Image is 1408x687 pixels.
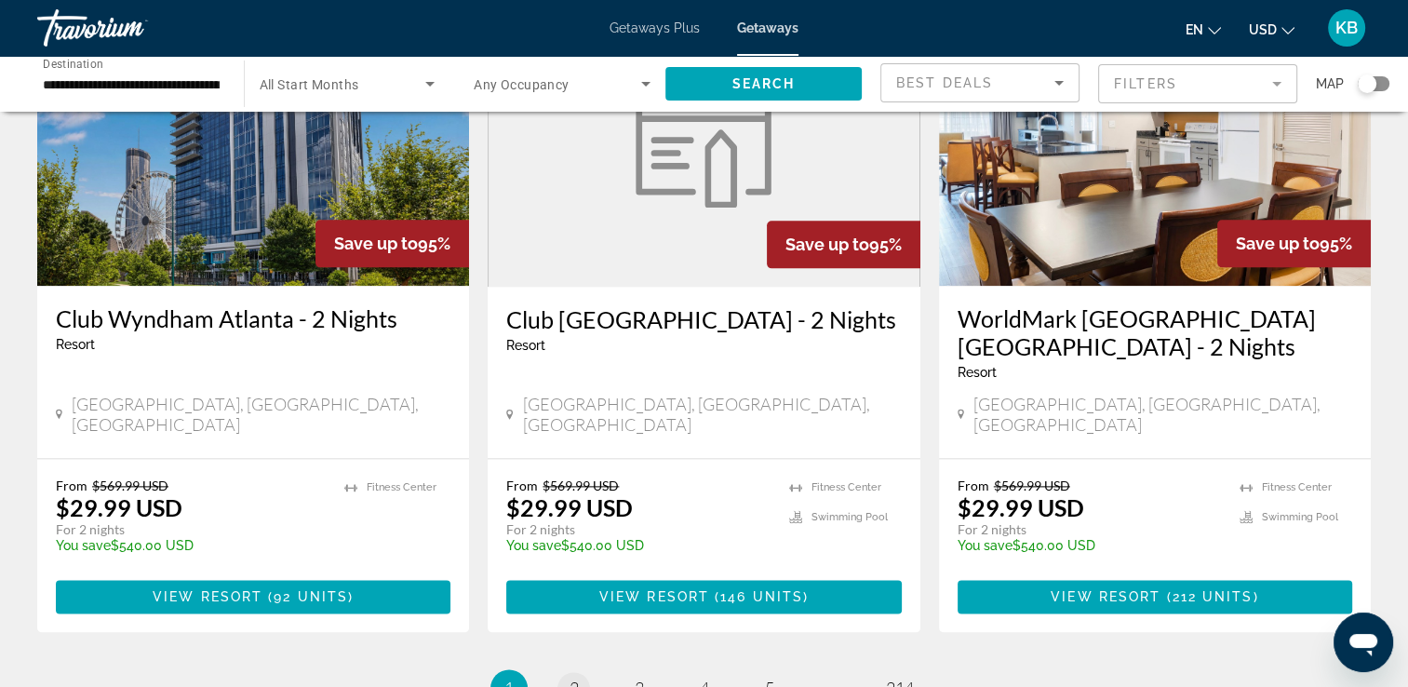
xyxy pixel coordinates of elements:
button: User Menu [1322,8,1371,47]
button: Change language [1186,16,1221,43]
span: 92 units [274,589,348,604]
span: You save [56,538,111,553]
span: [GEOGRAPHIC_DATA], [GEOGRAPHIC_DATA], [GEOGRAPHIC_DATA] [973,394,1352,435]
button: View Resort(146 units) [506,580,901,613]
a: Travorium [37,4,223,52]
span: Resort [506,338,545,353]
span: en [1186,22,1203,37]
button: View Resort(212 units) [958,580,1352,613]
span: From [958,478,989,493]
span: Resort [56,337,95,352]
span: Fitness Center [811,481,881,493]
button: View Resort(92 units) [56,580,450,613]
a: Getaways Plus [610,20,700,35]
div: 95% [1217,220,1371,267]
span: You save [958,538,1012,553]
a: Club [GEOGRAPHIC_DATA] - 2 Nights [506,305,901,333]
span: From [56,478,87,493]
span: Fitness Center [367,481,436,493]
img: week.svg [624,68,783,208]
mat-select: Sort by [896,72,1064,94]
span: USD [1249,22,1277,37]
p: $540.00 USD [56,538,326,553]
span: Swimming Pool [811,511,888,523]
span: Save up to [785,235,869,254]
span: $569.99 USD [92,478,168,493]
span: From [506,478,538,493]
span: Resort [958,365,997,380]
span: ( ) [262,589,354,604]
span: Destination [43,57,103,70]
button: Filter [1098,63,1297,104]
span: Save up to [334,234,418,253]
span: ( ) [709,589,809,604]
span: Map [1316,71,1344,97]
a: Club Wyndham Atlanta - 2 Nights [56,304,450,332]
span: 212 units [1172,589,1253,604]
span: $569.99 USD [994,478,1070,493]
p: $540.00 USD [506,538,770,553]
p: For 2 nights [56,521,326,538]
span: Search [731,76,795,91]
span: Fitness Center [1262,481,1332,493]
button: Search [665,67,863,101]
span: View Resort [599,589,709,604]
span: Save up to [1236,234,1320,253]
iframe: Button to launch messaging window [1334,613,1393,672]
span: $569.99 USD [543,478,619,493]
span: Swimming Pool [1262,511,1338,523]
p: $29.99 USD [506,493,633,521]
p: $29.99 USD [56,493,182,521]
a: Getaways [737,20,798,35]
span: View Resort [1051,589,1160,604]
span: 146 units [720,589,803,604]
button: Change currency [1249,16,1294,43]
span: All Start Months [260,77,359,92]
a: WorldMark [GEOGRAPHIC_DATA] [GEOGRAPHIC_DATA] - 2 Nights [958,304,1352,360]
span: Any Occupancy [474,77,570,92]
div: 95% [767,221,920,268]
span: You save [506,538,561,553]
p: For 2 nights [958,521,1221,538]
p: $29.99 USD [958,493,1084,521]
span: Best Deals [896,75,993,90]
p: $540.00 USD [958,538,1221,553]
div: 95% [315,220,469,267]
span: [GEOGRAPHIC_DATA], [GEOGRAPHIC_DATA], [GEOGRAPHIC_DATA] [523,394,902,435]
span: [GEOGRAPHIC_DATA], [GEOGRAPHIC_DATA], [GEOGRAPHIC_DATA] [72,394,450,435]
span: View Resort [153,589,262,604]
p: For 2 nights [506,521,770,538]
span: ( ) [1160,589,1258,604]
span: KB [1335,19,1358,37]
